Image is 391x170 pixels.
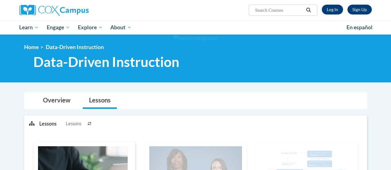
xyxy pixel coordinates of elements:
[15,20,43,35] a: Learn
[46,44,104,50] span: Data-Driven Instruction
[254,6,304,14] input: Search Courses
[322,5,343,15] a: Log In
[19,5,131,16] a: Cox Campus
[47,24,70,31] span: Engage
[74,20,107,35] a: Explore
[15,20,376,35] div: Main menu
[347,5,372,15] a: Register
[37,93,77,109] a: Overview
[33,54,179,70] span: Data-Driven Instruction
[66,120,81,127] span: Lessons
[342,21,376,34] a: En español
[43,20,74,35] a: Engage
[39,120,57,127] p: Lessons
[19,24,39,31] span: Learn
[19,5,89,16] img: Cox Campus
[304,6,313,14] button: Search
[83,93,117,109] a: Lessons
[78,24,103,31] span: Explore
[24,44,39,50] a: Home
[110,24,131,31] span: About
[106,20,135,35] a: About
[346,24,372,31] span: En español
[174,35,218,42] img: Section background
